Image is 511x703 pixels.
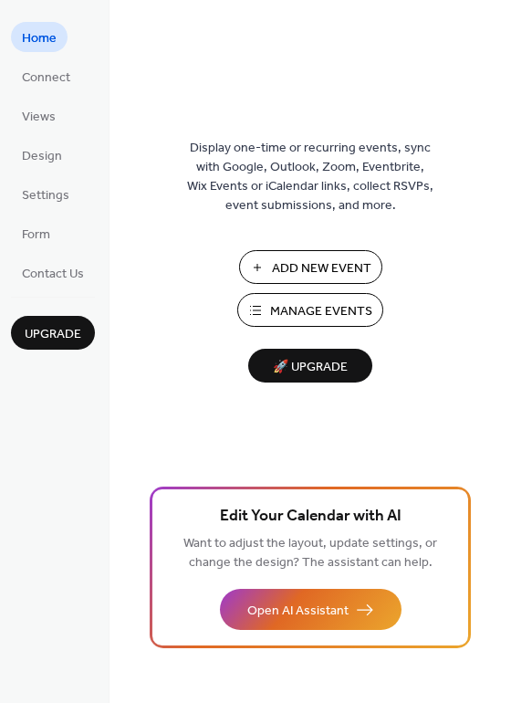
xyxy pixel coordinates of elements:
[11,61,81,91] a: Connect
[11,316,95,350] button: Upgrade
[239,250,382,284] button: Add New Event
[22,29,57,48] span: Home
[22,147,62,166] span: Design
[11,218,61,248] a: Form
[220,589,401,630] button: Open AI Assistant
[247,602,349,621] span: Open AI Assistant
[11,140,73,170] a: Design
[11,257,95,288] a: Contact Us
[11,179,80,209] a: Settings
[22,226,50,245] span: Form
[237,293,383,327] button: Manage Events
[22,265,84,284] span: Contact Us
[183,531,437,575] span: Want to adjust the layout, update settings, or change the design? The assistant can help.
[22,108,56,127] span: Views
[25,325,81,344] span: Upgrade
[22,68,70,88] span: Connect
[11,22,68,52] a: Home
[272,259,371,278] span: Add New Event
[220,504,401,530] span: Edit Your Calendar with AI
[187,139,433,215] span: Display one-time or recurring events, sync with Google, Outlook, Zoom, Eventbrite, Wix Events or ...
[248,349,372,383] button: 🚀 Upgrade
[270,302,372,321] span: Manage Events
[22,186,69,205] span: Settings
[259,355,361,380] span: 🚀 Upgrade
[11,100,67,131] a: Views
